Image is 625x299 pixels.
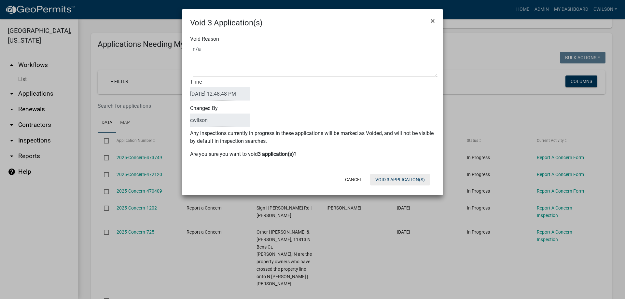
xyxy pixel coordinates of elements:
[258,151,294,157] b: 3 application(s)
[190,87,250,101] input: DateTime
[340,174,368,185] button: Cancel
[190,79,250,101] label: Time
[190,114,250,127] input: BulkActionUser
[190,36,219,42] label: Void Reason
[370,174,430,185] button: Void 3 Application(s)
[190,129,435,145] p: Any inspections currently in progress in these applications will be marked as Voided, and will no...
[190,150,435,158] p: Are you sure you want to void ?
[425,12,440,30] button: Close
[193,44,437,77] textarea: Void Reason
[190,106,250,127] label: Changed By
[190,17,262,29] h4: Void 3 Application(s)
[431,16,435,25] span: ×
